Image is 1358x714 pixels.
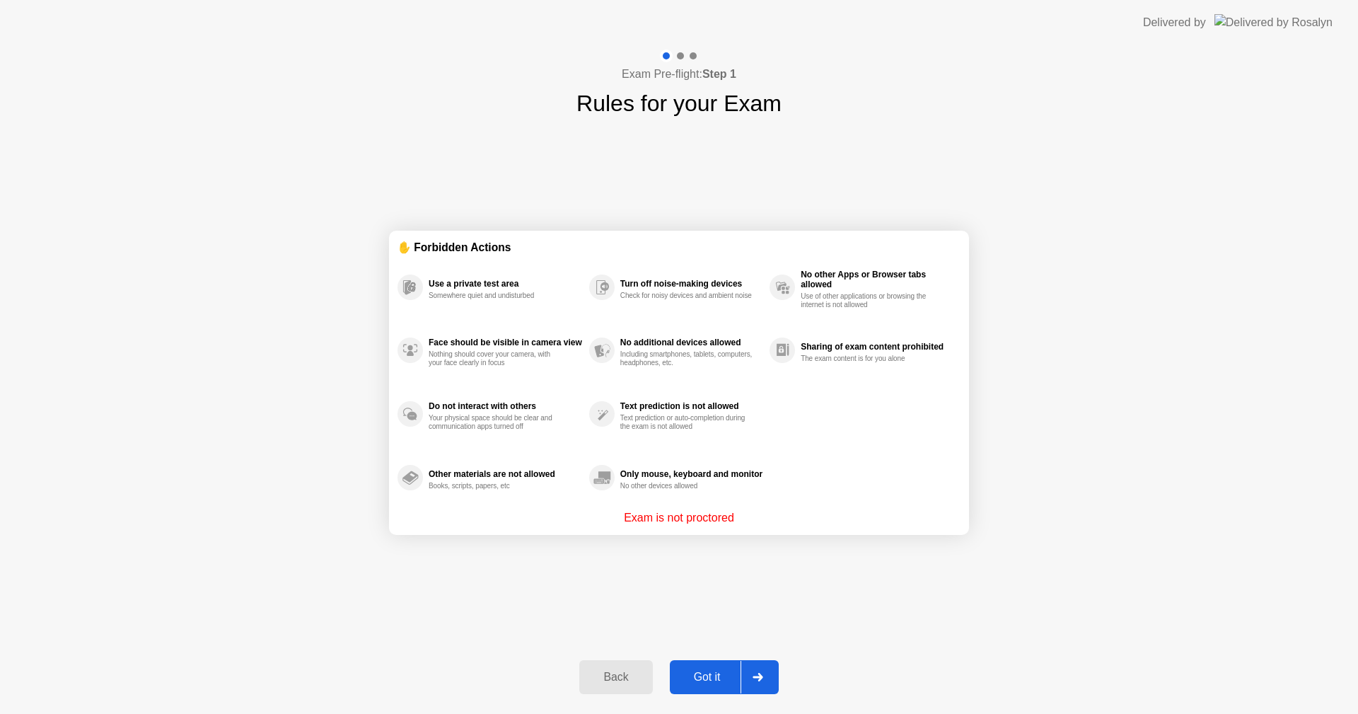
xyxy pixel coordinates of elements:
[620,292,754,300] div: Check for noisy devices and ambient noise
[429,350,562,367] div: Nothing should cover your camera, with your face clearly in focus
[620,279,762,289] div: Turn off noise-making devices
[429,482,562,490] div: Books, scripts, papers, etc
[429,414,562,431] div: Your physical space should be clear and communication apps turned off
[801,355,934,363] div: The exam content is for you alone
[702,68,736,80] b: Step 1
[397,239,961,255] div: ✋ Forbidden Actions
[801,270,953,289] div: No other Apps or Browser tabs allowed
[584,671,648,684] div: Back
[429,338,582,347] div: Face should be visible in camera view
[801,342,953,352] div: Sharing of exam content prohibited
[620,401,762,411] div: Text prediction is not allowed
[620,350,754,367] div: Including smartphones, tablets, computers, headphones, etc.
[670,660,779,694] button: Got it
[579,660,652,694] button: Back
[620,469,762,479] div: Only mouse, keyboard and monitor
[429,401,582,411] div: Do not interact with others
[620,482,754,490] div: No other devices allowed
[620,414,754,431] div: Text prediction or auto-completion during the exam is not allowed
[576,86,782,120] h1: Rules for your Exam
[624,509,734,526] p: Exam is not proctored
[429,292,562,300] div: Somewhere quiet and undisturbed
[620,338,762,347] div: No additional devices allowed
[429,469,582,479] div: Other materials are not allowed
[429,279,582,289] div: Use a private test area
[1143,14,1206,31] div: Delivered by
[674,671,741,684] div: Got it
[1214,14,1333,30] img: Delivered by Rosalyn
[622,66,736,83] h4: Exam Pre-flight:
[801,292,934,309] div: Use of other applications or browsing the internet is not allowed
